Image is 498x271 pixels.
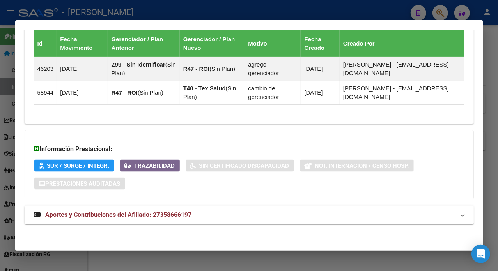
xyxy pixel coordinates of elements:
[111,61,175,76] span: Sin Plan
[300,160,414,172] button: Not. Internacion / Censo Hosp.
[315,162,409,169] span: Not. Internacion / Censo Hosp.
[108,57,180,81] td: ( )
[180,30,245,57] th: Gerenciador / Plan Nuevo
[57,30,108,57] th: Fecha Movimiento
[199,162,289,169] span: Sin Certificado Discapacidad
[340,57,464,81] td: [PERSON_NAME] - [EMAIL_ADDRESS][DOMAIN_NAME]
[57,81,108,104] td: [DATE]
[301,30,340,57] th: Fecha Creado
[340,30,464,57] th: Creado Por
[34,160,114,172] button: SUR / SURGE / INTEGR.
[245,81,301,104] td: cambio de gerenciador
[245,30,301,57] th: Motivo
[340,81,464,104] td: [PERSON_NAME] - [EMAIL_ADDRESS][DOMAIN_NAME]
[34,178,125,190] button: Prestaciones Auditadas
[34,144,464,154] h3: Información Prestacional:
[135,162,175,169] span: Trazabilidad
[140,89,161,96] span: Sin Plan
[108,30,180,57] th: Gerenciador / Plan Anterior
[46,211,192,218] span: Aportes y Contribuciones del Afiliado: 27358666197
[183,65,210,72] strong: R47 - ROI
[120,160,180,172] button: Trazabilidad
[180,81,245,104] td: ( )
[301,81,340,104] td: [DATE]
[180,57,245,81] td: ( )
[183,85,236,100] span: Sin Plan
[111,61,165,68] strong: Z99 - Sin Identificar
[245,57,301,81] td: agrego gerenciador
[211,65,233,72] span: Sin Plan
[46,180,121,187] span: Prestaciones Auditadas
[183,85,226,92] strong: T40 - Tex Salud
[34,30,57,57] th: Id
[34,57,57,81] td: 46203
[34,81,57,104] td: 58944
[108,81,180,104] td: ( )
[186,160,294,172] button: Sin Certificado Discapacidad
[47,162,110,169] span: SUR / SURGE / INTEGR.
[57,57,108,81] td: [DATE]
[301,57,340,81] td: [DATE]
[471,245,490,263] div: Open Intercom Messenger
[111,89,138,96] strong: R47 - ROI
[25,206,474,224] mat-expansion-panel-header: Aportes y Contribuciones del Afiliado: 27358666197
